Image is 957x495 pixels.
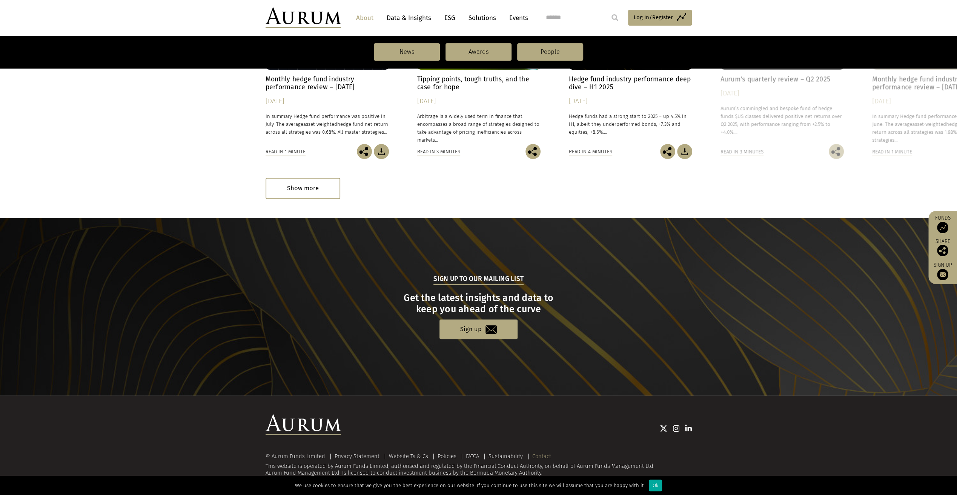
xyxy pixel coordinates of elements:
[266,75,389,91] h4: Monthly hedge fund industry performance review – [DATE]
[438,453,456,460] a: Policies
[417,148,460,156] div: Read in 3 minutes
[932,262,953,280] a: Sign up
[532,453,551,460] a: Contact
[569,112,692,136] p: Hedge funds had a strong start to 2025 – up 4.5% in H1, albeit they underperformed bonds, +7.3% a...
[569,148,612,156] div: Read in 4 minutes
[383,11,435,25] a: Data & Insights
[937,222,948,233] img: Access Funds
[677,144,692,159] img: Download Article
[912,121,946,127] span: asset-weighted
[720,88,844,99] div: [DATE]
[673,425,680,432] img: Instagram icon
[374,43,440,61] a: News
[569,75,692,91] h4: Hedge fund industry performance deep dive – H1 2025
[465,11,500,25] a: Solutions
[417,96,541,107] div: [DATE]
[488,453,523,460] a: Sustainability
[433,274,524,285] h5: Sign up to our mailing list
[266,454,692,477] div: This website is operated by Aurum Funds Limited, authorised and regulated by the Financial Conduc...
[505,11,528,25] a: Events
[266,112,389,136] p: In summary Hedge fund performance was positive in July. The average hedge fund net return across ...
[517,43,583,61] a: People
[872,148,912,156] div: Read in 1 minute
[649,480,662,491] div: Ok
[266,8,341,28] img: Aurum
[660,144,675,159] img: Share this post
[660,425,667,432] img: Twitter icon
[525,144,541,159] img: Share this post
[829,144,844,159] img: Share this post
[266,178,340,199] div: Show more
[417,112,541,144] p: Arbitrage is a widely used term in finance that encompasses a broad range of strategies designed ...
[720,104,844,136] p: Aurum’s commingled and bespoke fund of hedge funds $US classes delivered positive net returns ove...
[266,96,389,107] div: [DATE]
[445,43,512,61] a: Awards
[628,10,692,26] a: Log in/Register
[357,144,372,159] img: Share this post
[441,11,459,25] a: ESG
[720,148,763,156] div: Read in 3 minutes
[607,10,622,25] input: Submit
[569,96,692,107] div: [DATE]
[374,144,389,159] img: Download Article
[389,453,428,460] a: Website Ts & Cs
[417,75,541,91] h4: Tipping points, tough truths, and the case for hope
[937,269,948,280] img: Sign up to our newsletter
[634,13,673,22] span: Log in/Register
[932,239,953,256] div: Share
[303,121,337,127] span: asset-weighted
[266,454,329,459] div: © Aurum Funds Limited
[932,215,953,233] a: Funds
[266,148,306,156] div: Read in 1 minute
[439,319,518,339] a: Sign up
[335,453,379,460] a: Privacy Statement
[720,75,844,83] h4: Aurum’s quarterly review – Q2 2025
[937,245,948,256] img: Share this post
[266,292,691,315] h3: Get the latest insights and data to keep you ahead of the curve
[685,425,692,432] img: Linkedin icon
[352,11,377,25] a: About
[266,414,341,435] img: Aurum Logo
[466,453,479,460] a: FATCA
